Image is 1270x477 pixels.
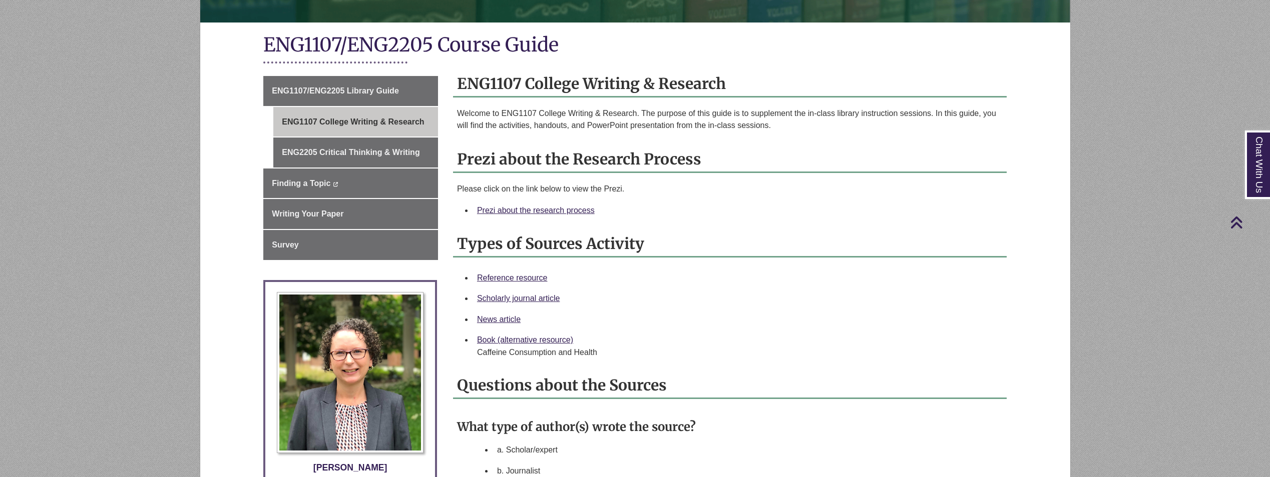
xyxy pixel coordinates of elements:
[453,231,1007,257] h2: Types of Sources Activity
[263,76,438,260] div: Guide Page Menu
[477,346,999,358] div: Caffeine Consumption and Health
[273,460,428,474] div: [PERSON_NAME]
[273,137,438,167] a: ENG2205 Critical Thinking & Writing
[273,292,428,474] a: Profile Photo [PERSON_NAME]
[457,183,1003,195] p: Please click on the link below to view the Prezi.
[477,335,573,344] a: Book (alternative resource)
[477,206,595,214] a: Prezi about the research process
[277,292,424,453] img: Profile Photo
[477,294,560,302] a: Scholarly journal article
[263,230,438,260] a: Survey
[453,71,1007,97] h2: ENG1107 College Writing & Research
[272,209,343,218] span: Writing Your Paper
[333,182,338,186] i: This link opens in a new window
[477,273,548,282] a: Reference resource
[453,146,1007,173] h2: Prezi about the Research Process
[272,240,298,249] span: Survey
[457,107,1003,131] p: Welcome to ENG1107 College Writing & Research. The purpose of this guide is to supplement the in-...
[272,179,330,187] span: Finding a Topic
[263,168,438,198] a: Finding a Topic
[453,372,1007,399] h2: Questions about the Sources
[273,107,438,137] a: ENG1107 College Writing & Research
[272,86,398,95] span: ENG1107/ENG2205 Library Guide
[263,32,1006,59] h1: ENG1107/ENG2205 Course Guide
[493,439,1003,460] li: a. Scholar/expert
[263,199,438,229] a: Writing Your Paper
[457,419,696,434] strong: What type of author(s) wrote the source?
[477,315,521,323] a: News article
[1230,215,1267,229] a: Back to Top
[263,76,438,106] a: ENG1107/ENG2205 Library Guide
